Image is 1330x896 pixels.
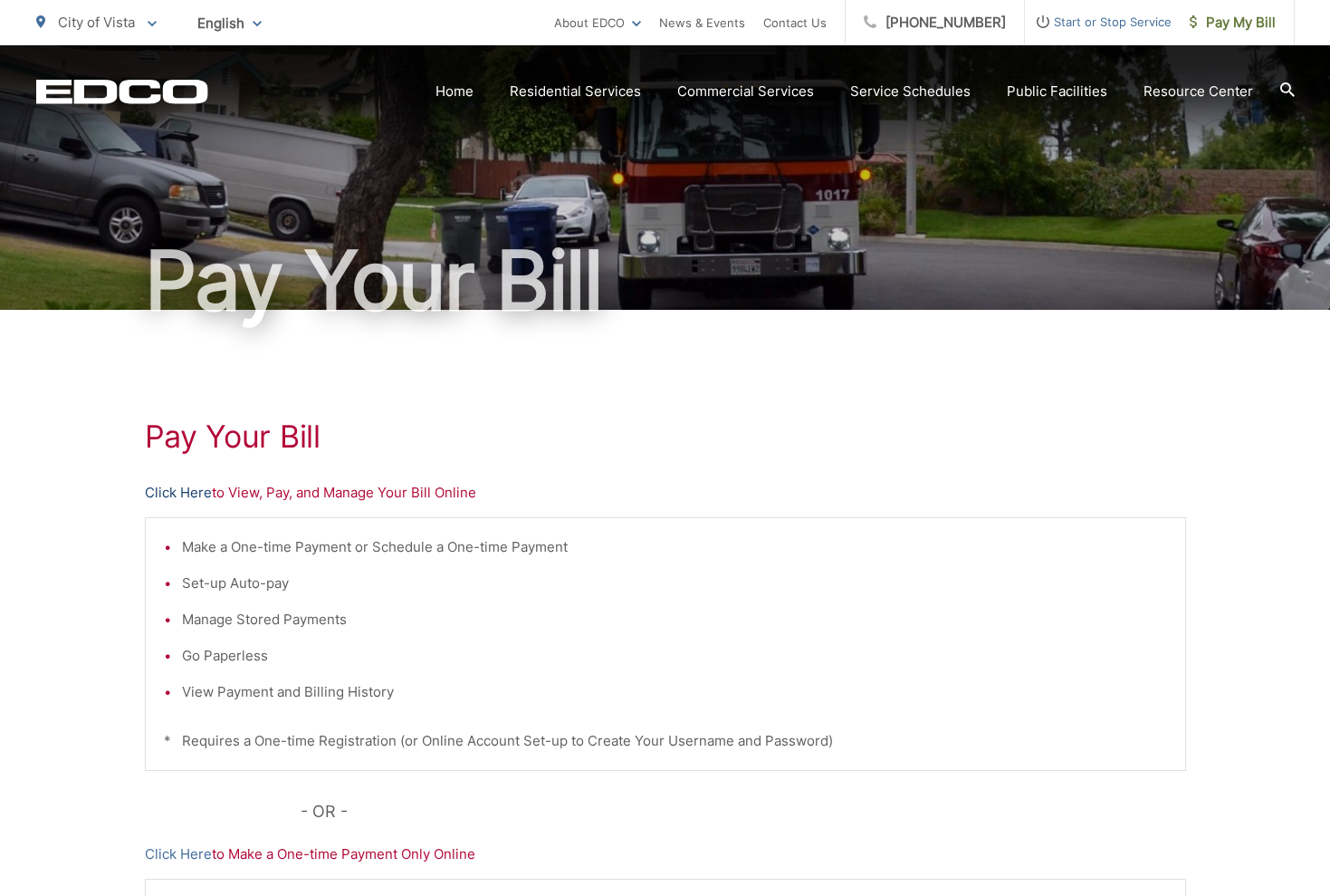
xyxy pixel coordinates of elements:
h1: Pay Your Bill [145,419,1186,455]
a: Click Here [145,482,212,504]
a: Home [435,81,474,102]
li: Go Paperless [182,645,1167,667]
a: Public Facilities [1007,81,1107,102]
a: EDCD logo. Return to the homepage. [36,79,208,104]
li: Set-up Auto-pay [182,573,1167,594]
p: * Requires a One-time Registration (or Online Account Set-up to Create Your Username and Password) [164,730,1167,752]
li: Manage Stored Payments [182,609,1167,631]
p: to View, Pay, and Manage Your Bill Online [145,482,1186,504]
a: Residential Services [510,81,641,102]
span: English [184,7,275,39]
a: Contact Us [763,12,827,34]
a: Service Schedules [850,81,971,102]
p: - OR - [301,798,1186,825]
a: Resource Center [1143,81,1253,102]
a: Click Here [145,843,212,865]
li: Make a One-time Payment or Schedule a One-time Payment [182,536,1167,558]
li: View Payment and Billing History [182,681,1167,703]
span: Pay My Bill [1190,12,1276,34]
h1: Pay Your Bill [36,236,1295,326]
p: to Make a One-time Payment Only Online [145,843,1186,865]
span: City of Vista [58,14,135,31]
a: News & Events [659,12,745,34]
a: About EDCO [554,12,641,34]
a: Commercial Services [677,81,814,102]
